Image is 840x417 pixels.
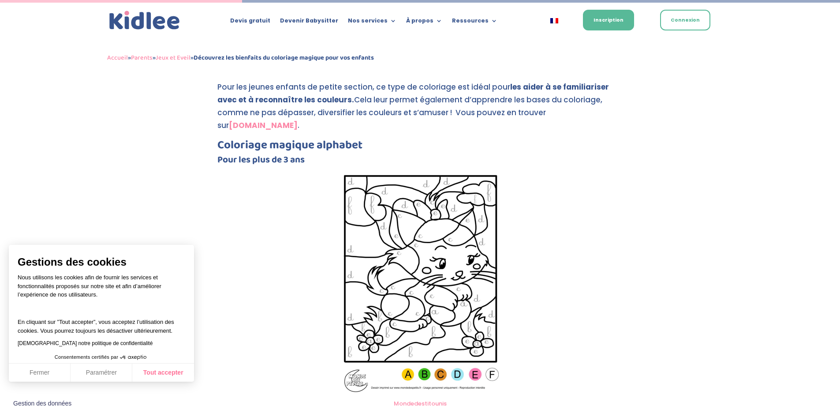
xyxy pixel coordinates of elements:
a: Ressources [452,18,497,27]
a: Devis gratuit [230,18,270,27]
button: Fermer le widget sans consentement [8,394,77,413]
button: Consentements certifiés par [50,352,153,363]
span: » » » [107,53,374,63]
h4: Pour les plus de 3 ans [217,155,623,169]
span: Gestions des cookies [18,255,185,269]
p: En cliquant sur ”Tout accepter”, vous acceptez l’utilisation des cookies. Vous pourrez toujours l... [18,309,185,335]
strong: les aider à se familiariser avec et à reconnaître les couleurs. [217,82,609,105]
button: Paramétrer [71,364,132,382]
p: Pour les jeunes enfants de petite section, ce type de coloriage est idéal pour Cela leur permet é... [217,68,623,139]
a: Nos services [348,18,396,27]
button: Fermer [9,364,71,382]
span: Gestion des données [13,400,71,408]
a: Mondedestitounis [394,399,447,408]
a: Jeux et Eveil [156,53,190,63]
a: Accueil [107,53,128,63]
a: Devenir Babysitter [280,18,338,27]
a: Inscription [583,10,634,30]
h3: Coloriage magique alphabet [217,139,623,155]
a: [DEMOGRAPHIC_DATA] notre politique de confidentialité [18,340,153,346]
svg: Axeptio [120,344,146,371]
a: Connexion [660,10,710,30]
span: Consentements certifiés par [55,355,118,360]
img: Français [550,18,558,23]
button: Tout accepter [132,364,194,382]
strong: Découvrez les bienfaits du coloriage magique pour vos enfants [194,53,374,63]
img: logo_kidlee_bleu [107,9,182,32]
a: Parents [131,53,153,63]
img: coloriage magique : un chat [340,169,500,395]
p: Nous utilisons les cookies afin de fournir les services et fonctionnalités proposés sur notre sit... [18,273,185,305]
a: Kidlee Logo [107,9,182,32]
a: À propos [406,18,442,27]
a: [DOMAIN_NAME] [229,120,298,131]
